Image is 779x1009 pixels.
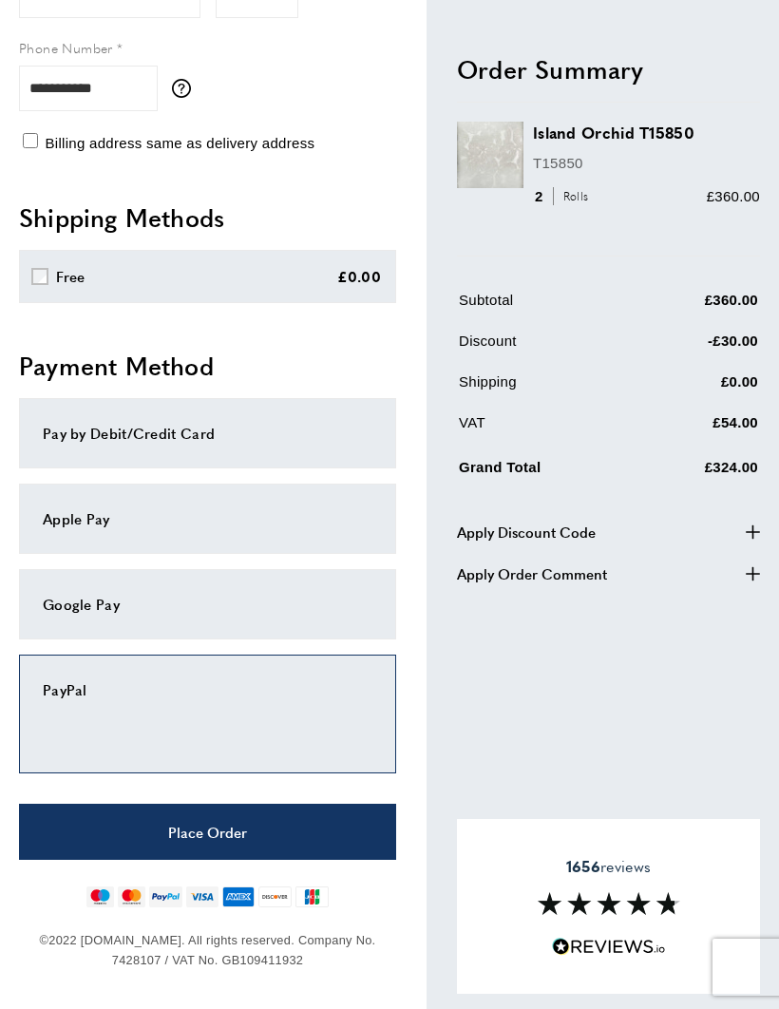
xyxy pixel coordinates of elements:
span: Apply Order Comment [457,562,607,584]
img: Island Orchid T15850 [457,122,523,188]
img: Reviews.io 5 stars [552,938,666,956]
img: visa [186,886,218,907]
span: £360.00 [707,187,760,203]
td: Shipping [459,370,638,407]
button: Place Order [19,804,396,860]
img: american-express [222,886,256,907]
div: 2 [533,184,595,207]
td: £0.00 [640,370,758,407]
span: Phone Number [19,38,113,57]
div: PayPal [43,678,372,701]
img: maestro [86,886,114,907]
h2: Shipping Methods [19,200,396,235]
td: -£30.00 [640,329,758,366]
td: Grand Total [459,451,638,492]
div: Pay by Debit/Credit Card [43,422,372,445]
div: Apple Pay [43,507,372,530]
td: Discount [459,329,638,366]
td: £54.00 [640,410,758,447]
img: jcb [295,886,329,907]
h3: Island Orchid T15850 [533,122,760,143]
span: reviews [566,857,651,876]
iframe: PayPal-paypal [43,701,372,744]
div: £0.00 [337,265,382,288]
span: Rolls [553,187,594,205]
div: Free [56,265,85,288]
td: VAT [459,410,638,447]
img: Reviews section [538,892,680,915]
button: More information [172,79,200,98]
td: £360.00 [640,288,758,325]
td: £324.00 [640,451,758,492]
span: Billing address same as delivery address [45,135,314,151]
h2: Payment Method [19,349,396,383]
td: Subtotal [459,288,638,325]
strong: 1656 [566,855,600,877]
img: discover [258,886,292,907]
h2: Order Summary [457,51,760,86]
input: Billing address same as delivery address [23,133,38,148]
div: Google Pay [43,593,372,616]
img: mastercard [118,886,145,907]
p: T15850 [533,151,760,174]
span: ©2022 [DOMAIN_NAME]. All rights reserved. Company No. 7428107 / VAT No. GB109411932 [40,933,376,966]
span: Apply Discount Code [457,520,596,543]
img: paypal [149,886,182,907]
